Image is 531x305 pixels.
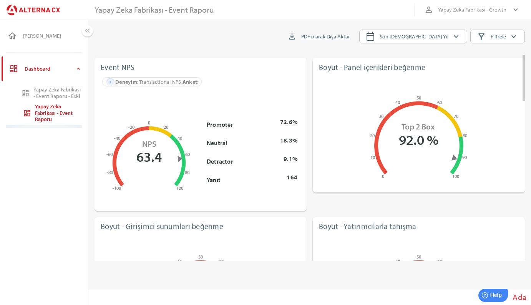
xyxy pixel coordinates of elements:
[281,30,356,43] button: PDF olarak Dışa Aktar
[198,254,203,260] tspan: 50
[379,113,384,119] tspan: 30
[319,221,417,231] span: Boyut - Yatırımcılarla tanışma
[511,5,520,14] i: keyboard_arrow_down
[113,186,121,191] tspan: -100
[185,151,190,157] tspan: 60
[106,151,113,157] tspan: -60
[148,120,151,126] tspan: 0
[301,32,350,41] span: PDF olarak Dışa Aktar
[509,32,518,41] i: keyboard_arrow_down
[176,186,184,191] tspan: 100
[75,65,82,72] i: expand_more
[178,135,183,141] tspan: 40
[366,32,375,41] i: calendar_today
[207,176,221,183] span: Yanıt
[284,155,297,162] span: 9.1%
[8,31,17,40] i: home
[287,174,297,181] span: 164
[395,259,400,265] tspan: 40
[437,99,442,105] tspan: 60
[185,169,190,175] tspan: 80
[2,85,88,101] a: Yapay Zeka Fabrikası - Event Raporu - Eski
[402,121,435,131] tspan: Top 2 Box
[82,25,93,36] button: Menu
[462,154,467,160] tspan: 90
[177,259,182,265] tspan: 40
[142,139,156,149] tspan: NPS
[417,254,421,260] tspan: 50
[183,78,197,85] b: Anket
[35,103,82,123] div: Yapay Zeka Fabrikası - Event Raporu
[136,148,162,166] tspan: 63.4
[107,169,113,175] tspan: -80
[101,221,223,231] span: Boyut - Girişimci sunumları beğenme
[23,109,31,117] i: dashboard
[83,27,91,35] i: keyboard_double_arrow_left
[380,32,448,41] span: Son [DEMOGRAPHIC_DATA] Yıl
[164,124,169,130] tspan: 20
[207,120,233,128] span: Promoter
[23,33,82,39] div: [PERSON_NAME]
[207,157,233,165] span: Detractor
[101,62,134,72] span: Event NPS
[477,32,486,41] i: filter_alt
[370,133,375,138] tspan: 20
[399,131,438,148] tspan: 92.0 %
[25,60,75,78] div: Dashboard
[115,78,137,85] b: Deneyim
[9,64,18,73] i: dashboard
[452,173,460,179] tspan: 100
[319,62,425,72] span: Boyut - Panel içerikleri beğenme
[22,89,30,97] i: dashboard
[395,99,400,105] tspan: 40
[382,173,385,179] tspan: 0
[359,30,467,43] button: Son [DEMOGRAPHIC_DATA] Yıl
[3,105,88,121] a: Yapay Zeka Fabrikası - Event Raporu
[417,95,421,101] tspan: 50
[115,76,198,88] div: : Transactional NPS, :
[470,30,525,43] button: Filtrele
[287,32,297,41] i: file_download
[451,32,461,41] i: keyboard_arrow_down
[454,113,459,119] tspan: 70
[95,5,214,15] div: Yapay Zeka Fabrikası - Event Raporu
[207,139,227,146] span: Neutral
[33,86,82,99] div: Yapay Zeka Fabrikası - Event Raporu - Eski
[114,135,121,141] tspan: -40
[437,259,442,265] tspan: 60
[463,133,468,138] tspan: 80
[370,154,375,160] tspan: 10
[513,292,526,302] span: Ada
[280,118,297,126] span: 72.6%
[106,78,114,86] div: 2
[128,124,135,130] tspan: -20
[280,137,297,144] span: 18.3%
[438,5,506,14] span: Yapay Zeka Fabrikası - Growth
[219,259,224,265] tspan: 60
[491,32,506,41] span: Filtrele
[424,5,433,14] i: person_outline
